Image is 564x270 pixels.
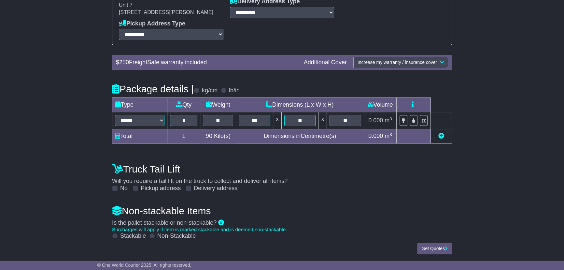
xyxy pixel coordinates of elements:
[109,160,455,192] div: Will you require a tail lift on the truck to collect and deliver all items?
[167,129,200,143] td: 1
[157,232,196,240] label: Non-Stackable
[353,57,448,68] button: Increase my warranty / insurance cover
[119,59,129,66] span: 250
[119,9,213,15] span: [STREET_ADDRESS][PERSON_NAME]
[120,232,146,240] label: Stackable
[385,133,392,139] span: m
[229,87,240,94] label: lb/in
[119,20,185,27] label: Pickup Address Type
[113,59,301,66] div: $ FreightSafe warranty included
[318,112,327,129] td: x
[273,112,281,129] td: x
[112,219,217,226] span: Is the pallet stackable or non-stackable?
[206,133,212,139] span: 90
[141,185,181,192] label: Pickup address
[200,129,236,143] td: Kilo(s)
[385,117,392,124] span: m
[120,185,128,192] label: No
[112,98,167,112] td: Type
[236,98,364,112] td: Dimensions (L x W x H)
[368,117,383,124] span: 0.000
[112,227,452,232] div: Surcharges will apply if item is marked stackable and is deemed non-stackable.
[358,60,437,65] span: Increase my warranty / insurance cover
[389,132,392,137] sup: 3
[200,98,236,112] td: Weight
[112,164,452,174] h4: Truck Tail Lift
[301,59,350,66] div: Additional Cover
[438,133,444,139] a: Add new item
[417,243,452,254] button: Get Quotes
[112,205,452,216] h4: Non-stackable Items
[97,262,191,268] span: © One World Courier 2025. All rights reserved.
[368,133,383,139] span: 0.000
[364,98,396,112] td: Volume
[119,2,133,8] span: Unit 7
[194,185,237,192] label: Delivery address
[167,98,200,112] td: Qty
[112,83,194,94] h4: Package details |
[112,129,167,143] td: Total
[202,87,218,94] label: kg/cm
[389,116,392,121] sup: 3
[236,129,364,143] td: Dimensions in Centimetre(s)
